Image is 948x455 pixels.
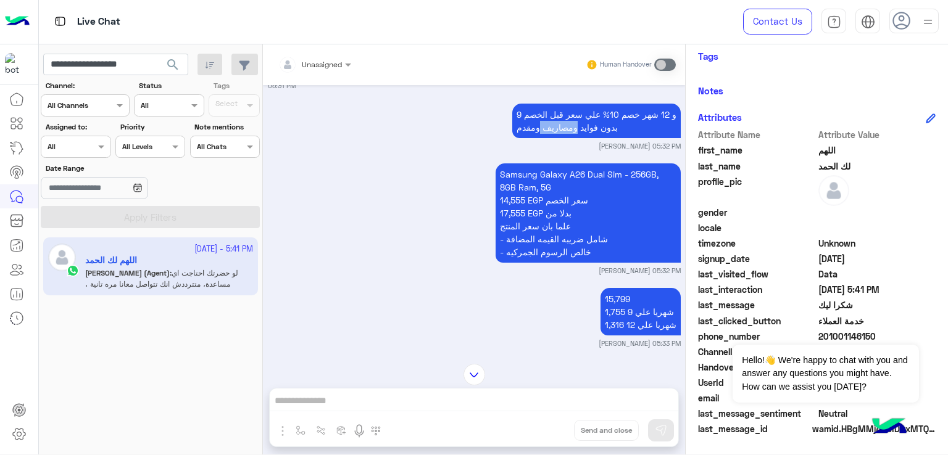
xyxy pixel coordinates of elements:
span: last_message_sentiment [698,407,816,420]
label: Priority [120,121,184,133]
span: لك الحمد [818,160,936,173]
span: UserId [698,376,816,389]
h6: Attributes [698,112,742,123]
span: Unassigned [302,60,342,69]
img: scroll [464,364,485,385]
a: Contact Us [743,9,812,35]
img: 1403182699927242 [5,53,27,75]
h6: Notes [698,85,723,96]
span: profile_pic [698,175,816,203]
img: tab [827,15,841,29]
img: hulul-logo.png [868,406,911,449]
small: 05:31 PM [268,81,296,91]
span: null [818,206,936,219]
label: Date Range [46,163,184,174]
span: email [698,391,816,404]
button: search [158,54,188,80]
span: timezone [698,237,816,250]
span: last_message_id [698,422,810,435]
img: defaultAdmin.png [818,175,849,206]
span: wamid.HBgMMjAxMDAxMTQ2MTUwFQIAEhggQUM0RkExMDdCMzBGMTAyRTlDODVDNUFFNDFENUFBOUIA [812,422,936,435]
small: [PERSON_NAME] 05:33 PM [599,338,681,348]
p: 17/9/2025, 5:32 PM [512,104,681,138]
span: search [165,57,180,72]
span: Hello!👋 We're happy to chat with you and answer any questions you might have. How can we assist y... [733,345,918,403]
span: gender [698,206,816,219]
small: Human Handover [600,60,652,70]
button: Apply Filters [41,206,260,228]
h6: Tags [698,51,936,62]
span: null [818,221,936,234]
label: Status [139,80,202,91]
span: last_clicked_button [698,314,816,327]
span: HandoverOn [698,361,816,374]
span: 2025-09-17T14:41:45.003Z [818,283,936,296]
span: اللهم [818,144,936,157]
label: Channel: [46,80,128,91]
span: first_name [698,144,816,157]
span: شكرا ليك [818,298,936,311]
p: Live Chat [77,14,120,30]
img: profile [920,14,936,30]
img: Logo [5,9,30,35]
span: Unknown [818,237,936,250]
span: last_interaction [698,283,816,296]
button: Send and close [574,420,639,441]
span: phone_number [698,330,816,343]
span: 2025-09-14T18:48:35.304Z [818,252,936,265]
span: Attribute Value [818,128,936,141]
span: Data [818,268,936,281]
span: 0 [818,407,936,420]
span: ChannelId [698,345,816,358]
span: last_visited_flow [698,268,816,281]
a: tab [821,9,846,35]
span: signup_date [698,252,816,265]
img: tab [861,15,875,29]
span: last_message [698,298,816,311]
label: Note mentions [194,121,258,133]
span: خدمة العملاء [818,314,936,327]
p: 17/9/2025, 5:33 PM [601,288,681,335]
p: 17/9/2025, 5:32 PM [496,163,681,263]
span: locale [698,221,816,234]
small: [PERSON_NAME] 05:32 PM [599,141,681,151]
small: [PERSON_NAME] 05:32 PM [599,266,681,276]
img: tab [52,14,68,29]
span: Attribute Name [698,128,816,141]
label: Assigned to: [46,121,109,133]
span: last_name [698,160,816,173]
